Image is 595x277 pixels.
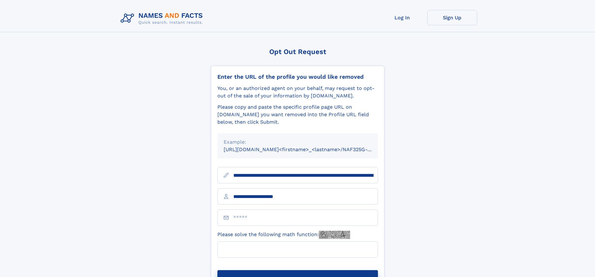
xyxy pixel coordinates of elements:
[224,138,372,146] div: Example:
[217,85,378,100] div: You, or an authorized agent on your behalf, may request to opt-out of the sale of your informatio...
[377,10,427,25] a: Log In
[224,146,390,152] small: [URL][DOMAIN_NAME]<firstname>_<lastname>/NAF325G-xxxxxxxx
[211,48,384,56] div: Opt Out Request
[427,10,477,25] a: Sign Up
[217,103,378,126] div: Please copy and paste the specific profile page URL on [DOMAIN_NAME] you want removed into the Pr...
[217,231,350,239] label: Please solve the following math function:
[217,73,378,80] div: Enter the URL of the profile you would like removed
[118,10,208,27] img: Logo Names and Facts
